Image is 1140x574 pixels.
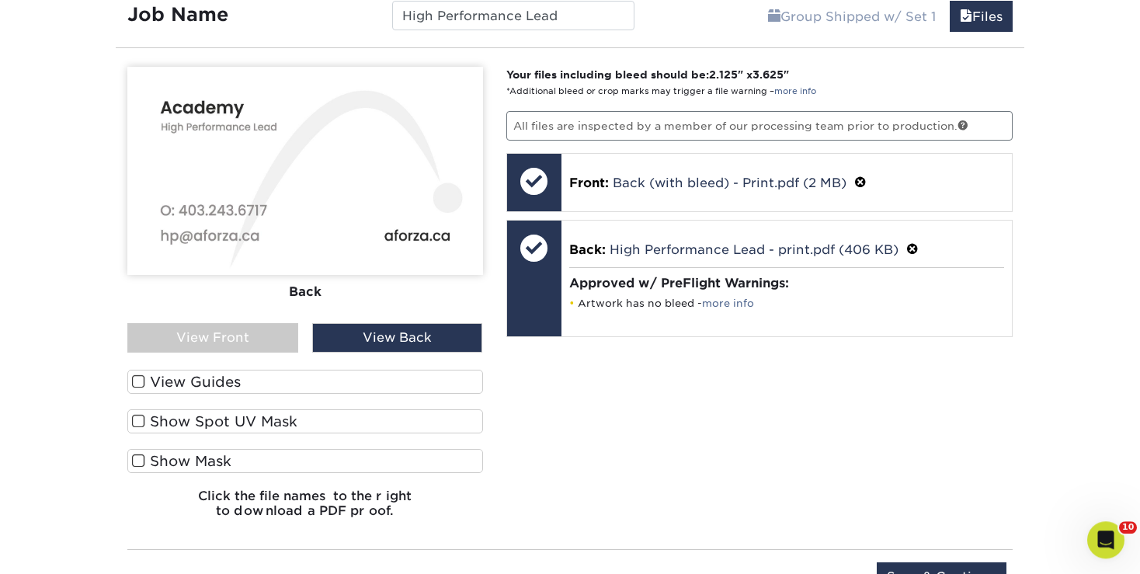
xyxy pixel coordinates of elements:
li: Artwork has no bleed - [569,297,1005,310]
label: Show Mask [127,449,483,473]
label: View Guides [127,370,483,394]
span: 2.125 [709,68,738,81]
span: shipping [768,9,780,24]
small: *Additional bleed or crop marks may trigger a file warning – [506,86,816,96]
input: Enter a job name [392,1,634,30]
strong: Your files including bleed should be: " x " [506,68,789,81]
div: View Front [127,323,298,353]
p: All files are inspected by a member of our processing team prior to production. [506,111,1013,141]
h6: Click the file names to the right to download a PDF proof. [127,489,483,531]
div: View Back [312,323,483,353]
span: 3.625 [752,68,784,81]
a: more info [702,297,754,309]
label: Show Spot UV Mask [127,409,483,433]
strong: Job Name [127,3,228,26]
a: Back (with bleed) - Print.pdf (2 MB) [613,176,846,190]
span: 10 [1119,521,1137,534]
a: Group Shipped w/ Set 1 [758,1,946,32]
a: High Performance Lead - print.pdf (406 KB) [610,242,898,257]
div: Back [127,275,483,309]
span: files [960,9,972,24]
span: Back: [569,242,606,257]
a: more info [774,86,816,96]
h4: Approved w/ PreFlight Warnings: [569,276,1005,290]
span: Front: [569,176,609,190]
a: Files [950,1,1013,32]
iframe: Intercom live chat [1087,521,1124,558]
